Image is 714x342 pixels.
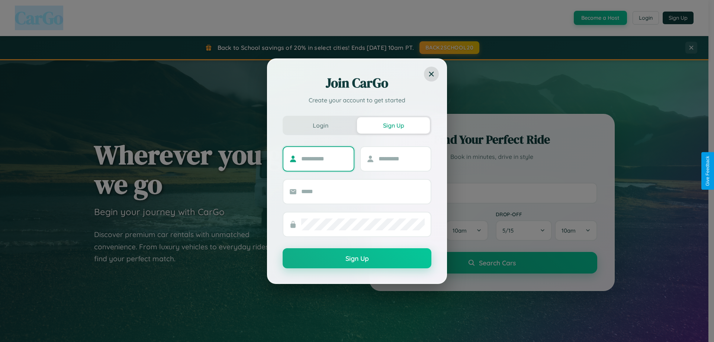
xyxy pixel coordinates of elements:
[283,248,431,268] button: Sign Up
[284,117,357,134] button: Login
[283,96,431,105] p: Create your account to get started
[357,117,430,134] button: Sign Up
[705,156,710,186] div: Give Feedback
[283,74,431,92] h2: Join CarGo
